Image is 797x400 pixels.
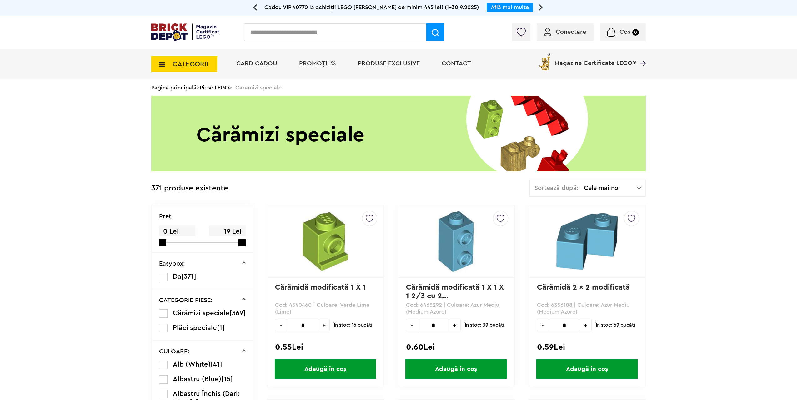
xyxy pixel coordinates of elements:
a: Adaugă în coș [267,359,383,379]
a: PROMOȚII % [299,60,336,67]
span: 19 Lei [209,225,245,238]
small: 0 [632,29,639,36]
a: Magazine Certificate LEGO® [636,52,646,58]
span: Cadou VIP 40770 la achiziții LEGO [PERSON_NAME] de minim 445 lei! (1-30.9.2025) [264,4,479,10]
span: Alb (White) [173,361,211,368]
span: Sortează după: [534,185,579,191]
span: Cele mai noi [584,185,637,191]
span: [41] [211,361,222,368]
img: Cărămidă 2 x 2 modificată [548,211,626,272]
a: Contact [442,60,471,67]
span: Albastru (Blue) [173,376,221,382]
span: + [318,319,330,331]
span: + [449,319,461,331]
a: Cărămidă 2 x 2 modificată [537,284,630,291]
a: Produse exclusive [358,60,420,67]
p: CATEGORIE PIESE: [159,297,213,303]
span: CATEGORII [173,61,208,68]
a: Cărămidă modificată 1 X 1 [275,284,366,291]
span: - [275,319,287,331]
a: Adaugă în coș [398,359,514,379]
span: În stoc: 16 bucăţi [334,319,372,331]
div: 0.59Lei [537,343,637,351]
span: Plăci speciale [173,324,217,331]
span: Coș [619,29,630,35]
span: Adaugă în coș [275,359,376,379]
span: Da [173,273,181,280]
a: Conectare [544,29,586,35]
img: Caramizi speciale [151,96,646,171]
span: În stoc: 69 bucăţi [596,319,635,331]
a: Cărămidă modificată 1 X 1 X 1 2/3 cu 2... [406,284,506,300]
p: CULOARE: [159,348,189,355]
a: Piese LEGO [200,85,229,90]
span: În stoc: 39 bucăţi [465,319,504,331]
p: Cod: 6465292 | Culoare: Azur Mediu (Medium Azure) [406,301,506,316]
a: Adaugă în coș [529,359,645,379]
p: Preţ [159,213,171,220]
span: [371] [181,273,196,280]
span: Magazine Certificate LEGO® [554,52,636,66]
span: 0 Lei [159,225,195,238]
span: Cărămizi speciale [173,310,229,316]
div: 0.60Lei [406,343,506,351]
span: - [406,319,418,331]
div: 0.55Lei [275,343,375,351]
div: 371 produse existente [151,180,228,197]
span: Adaugă în coș [405,359,507,379]
p: Cod: 6356108 | Culoare: Azur Mediu (Medium Azure) [537,301,637,316]
img: Cărămidă modificată 1 X 1 [286,211,364,272]
div: > > Caramizi speciale [151,79,646,96]
span: Adaugă în coș [536,359,638,379]
span: [369] [229,310,246,316]
span: [1] [217,324,225,331]
a: Pagina principală [151,85,197,90]
img: Cărămidă modificată 1 X 1 X 1 2/3 cu 2 knob [417,211,495,272]
a: Card Cadou [236,60,277,67]
span: Conectare [556,29,586,35]
p: Cod: 4540460 | Culoare: Verde Lime (Lime) [275,301,375,316]
a: Află mai multe [491,4,529,10]
span: - [537,319,549,331]
p: Easybox: [159,261,185,267]
span: + [580,319,592,331]
span: [15] [221,376,233,382]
